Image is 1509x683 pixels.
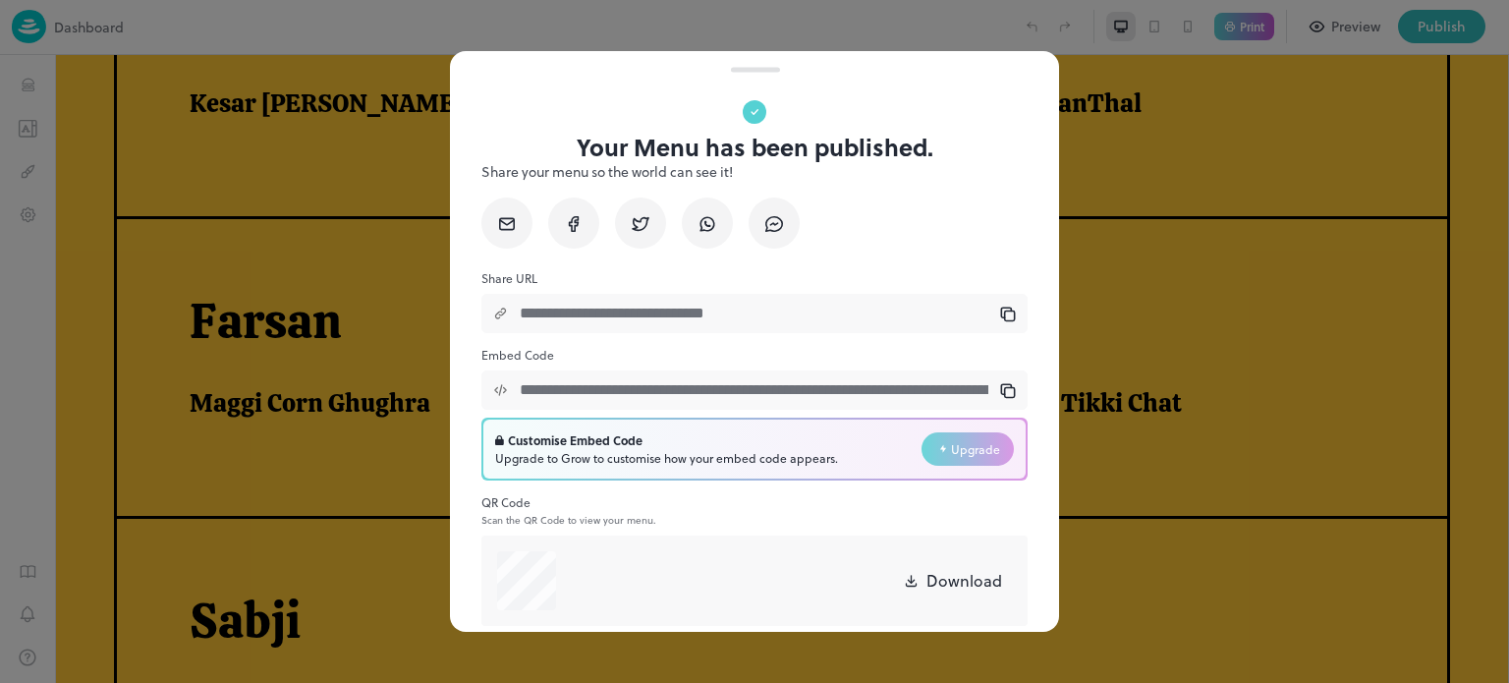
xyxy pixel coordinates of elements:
[495,431,838,449] div: Customise Embed Code
[481,492,1028,512] p: QR Code
[951,440,1000,458] span: Upgrade
[542,332,701,365] span: White Dhokla
[1306,413,1452,559] img: 1718977755095vy7gqs5mm3.png%3Ft%3D1718977746044
[135,332,375,365] span: Maggi Corn Ghughra
[481,345,1028,365] p: Embed Code
[481,268,1028,288] p: Share URL
[135,32,409,65] span: Kesar [PERSON_NAME]
[926,569,1002,593] p: Download
[135,237,1334,297] p: Farsan
[577,134,933,161] p: Your Menu has been published.
[950,332,1127,365] span: Aloo Tikki Chat
[135,537,1334,597] p: Sabji
[950,32,1087,65] span: MohanThal
[542,32,745,65] span: [PERSON_NAME]
[481,514,1028,526] p: Scan the QR Code to view your menu.
[495,449,838,467] div: Upgrade to Grow to customise how your embed code appears.
[481,161,1028,182] p: Share your menu so the world can see it!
